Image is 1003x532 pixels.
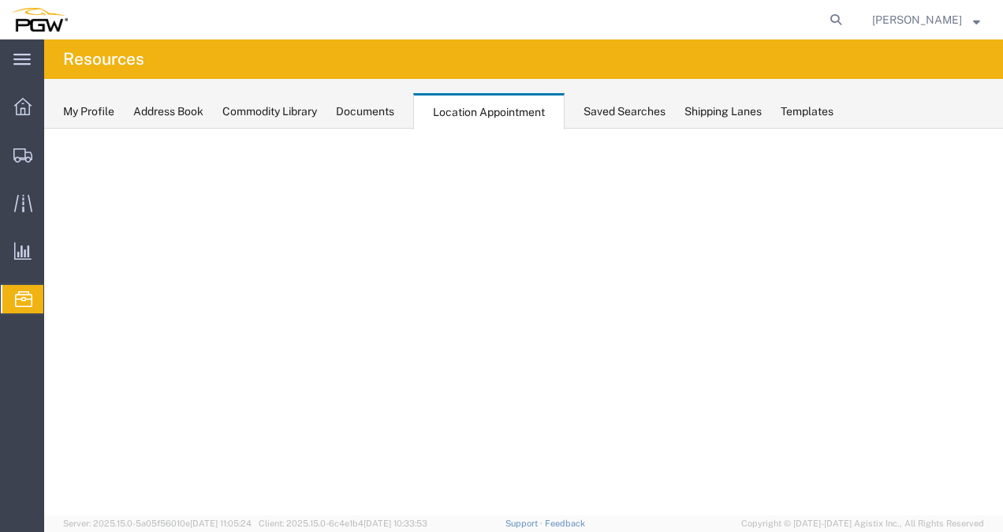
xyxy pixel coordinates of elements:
[505,519,545,528] a: Support
[259,519,427,528] span: Client: 2025.15.0-6c4e1b4
[741,517,984,530] span: Copyright © [DATE]-[DATE] Agistix Inc., All Rights Reserved
[545,519,585,528] a: Feedback
[871,10,981,29] button: [PERSON_NAME]
[872,11,962,28] span: Adrian Castro
[413,93,565,129] div: Location Appointment
[222,103,317,120] div: Commodity Library
[133,103,203,120] div: Address Book
[781,103,833,120] div: Templates
[336,103,394,120] div: Documents
[584,103,666,120] div: Saved Searches
[190,519,252,528] span: [DATE] 11:05:24
[44,129,1003,515] iframe: FS Legacy Container
[684,103,762,120] div: Shipping Lanes
[11,8,68,32] img: logo
[63,39,144,79] h4: Resources
[63,103,114,120] div: My Profile
[364,519,427,528] span: [DATE] 10:33:53
[63,519,252,528] span: Server: 2025.15.0-5a05f56010e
